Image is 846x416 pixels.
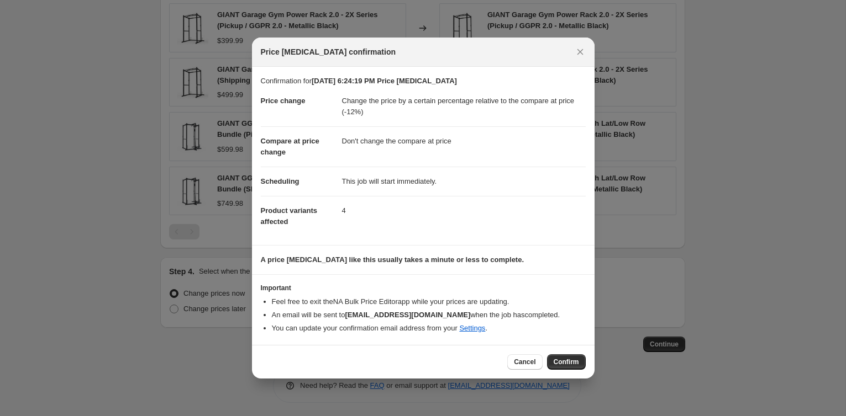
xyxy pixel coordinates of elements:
span: Scheduling [261,177,299,185]
p: Confirmation for [261,76,586,87]
li: An email will be sent to when the job has completed . [272,310,586,321]
li: Feel free to exit the NA Bulk Price Editor app while your prices are updating. [272,296,586,307]
button: Cancel [507,354,542,370]
h3: Important [261,284,586,292]
span: Price [MEDICAL_DATA] confirmation [261,46,396,57]
span: Product variants affected [261,206,318,226]
b: [DATE] 6:24:19 PM Price [MEDICAL_DATA] [312,77,457,85]
li: You can update your confirmation email address from your . [272,323,586,334]
dd: Change the price by a certain percentage relative to the compare at price (-12%) [342,87,586,126]
dd: Don't change the compare at price [342,126,586,156]
a: Settings [459,324,485,332]
button: Close [572,44,588,60]
dd: This job will start immediately. [342,167,586,196]
span: Compare at price change [261,137,319,156]
b: [EMAIL_ADDRESS][DOMAIN_NAME] [345,311,470,319]
dd: 4 [342,196,586,225]
button: Confirm [547,354,586,370]
span: Price change [261,97,306,105]
span: Cancel [514,358,535,366]
span: Confirm [554,358,579,366]
b: A price [MEDICAL_DATA] like this usually takes a minute or less to complete. [261,255,524,264]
